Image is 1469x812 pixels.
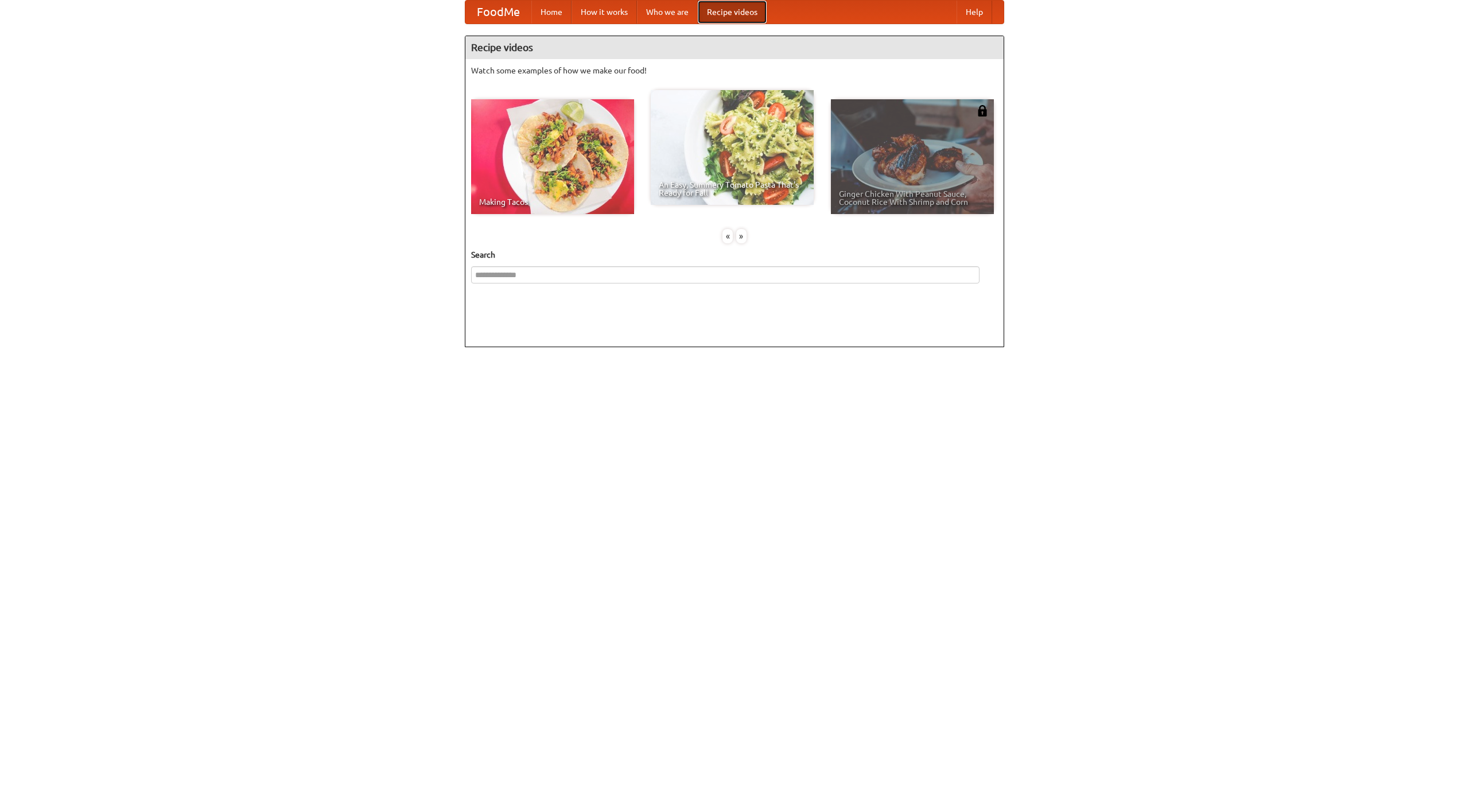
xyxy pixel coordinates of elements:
p: Watch some examples of how we make our food! [471,65,998,76]
span: An Easy, Summery Tomato Pasta That's Ready for Fall [659,181,806,197]
h4: Recipe videos [465,36,1004,59]
a: Recipe videos [698,1,767,24]
a: Making Tacos [471,99,634,214]
div: « [722,229,733,243]
div: » [736,229,747,243]
a: Home [531,1,572,24]
a: Help [957,1,992,24]
a: Who we are [637,1,698,24]
img: 483408.png [977,105,988,116]
span: Making Tacos [479,198,626,206]
a: How it works [572,1,637,24]
h5: Search [471,249,998,261]
a: FoodMe [465,1,531,24]
a: An Easy, Summery Tomato Pasta That's Ready for Fall [651,90,814,205]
